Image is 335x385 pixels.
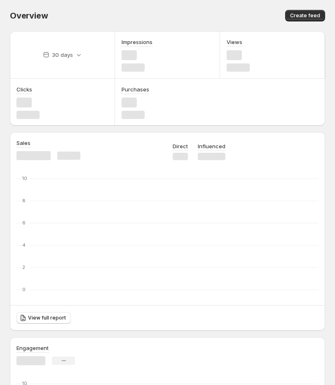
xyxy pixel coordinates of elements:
text: 8 [22,198,26,203]
span: Create feed [290,12,320,19]
text: 6 [22,220,26,226]
span: View full report [28,315,66,321]
h3: Purchases [122,85,149,93]
h3: Views [227,38,242,46]
span: Overview [10,11,48,21]
button: Create feed [285,10,325,21]
p: 30 days [52,51,73,59]
p: Direct [173,142,188,150]
text: 0 [22,287,26,292]
h3: Sales [16,139,30,147]
p: Influenced [198,142,225,150]
h3: Clicks [16,85,32,93]
a: View full report [16,312,71,324]
h3: Impressions [122,38,152,46]
text: 4 [22,242,26,248]
text: 2 [22,264,25,270]
text: 10 [22,175,27,181]
h3: Engagement [16,344,49,352]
